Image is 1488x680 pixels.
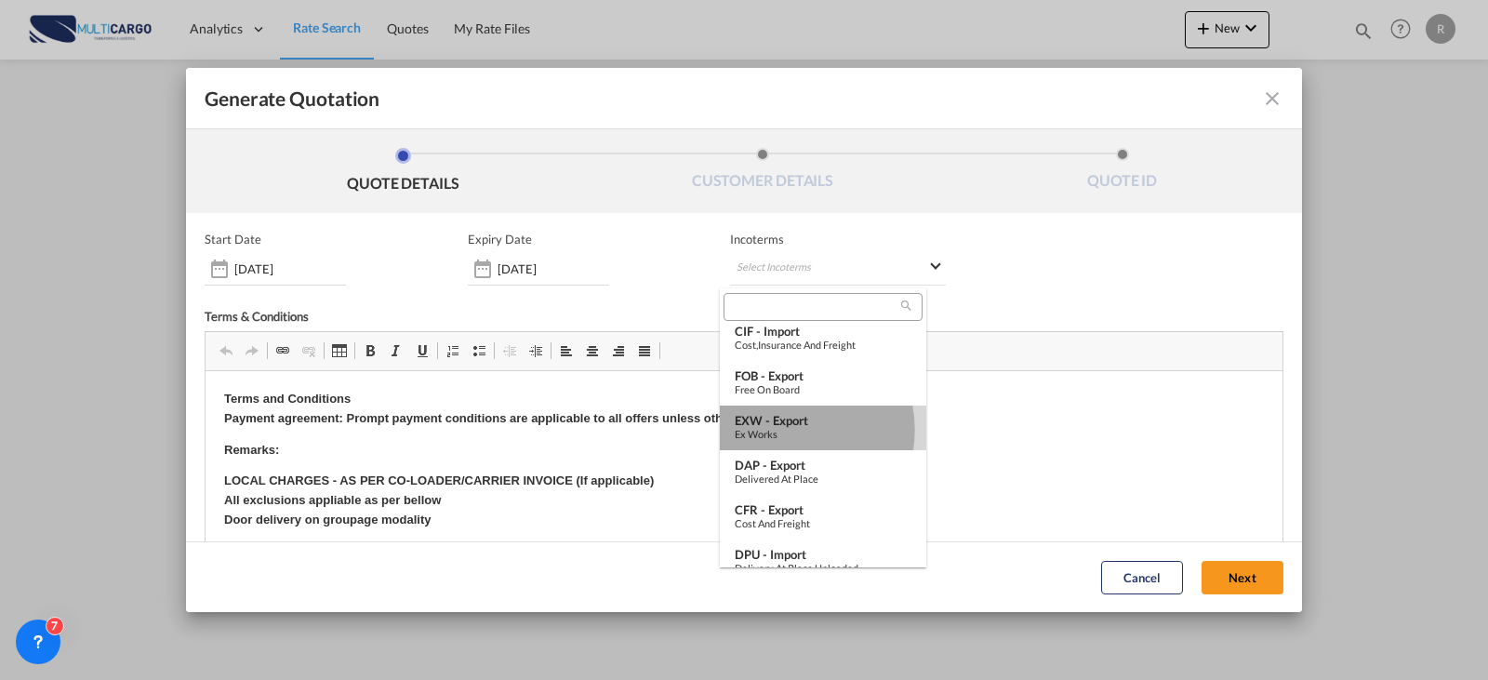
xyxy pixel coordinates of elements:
strong: Remarks: [19,72,73,86]
strong: Terms and Conditions Payment agreement: Prompt payment conditions are applicable to all offers un... [19,20,649,54]
div: DAP - export [735,458,911,473]
div: Cost and Freight [735,517,911,529]
div: CFR - export [735,502,911,517]
div: Delivery at Place Unloaded [735,562,911,574]
md-icon: icon-magnify [899,299,913,313]
div: EXW - export [735,413,911,428]
div: CIF - import [735,324,911,339]
div: Cost,Insurance and Freight [735,339,911,351]
strong: LOCAL CHARGES - AS PER CO-LOADER/CARRIER INVOICE (If applicable) All exclusions appliable as per ... [19,102,448,155]
div: Free on Board [735,383,911,395]
strong: Quote conditions: • Valid for non-hazardous general cargo. • Subject to final cargo details and a... [19,173,774,341]
div: DPU - import [735,547,911,562]
div: Ex Works [735,428,911,440]
div: Delivered at Place [735,473,911,485]
div: FOB - export [735,368,911,383]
